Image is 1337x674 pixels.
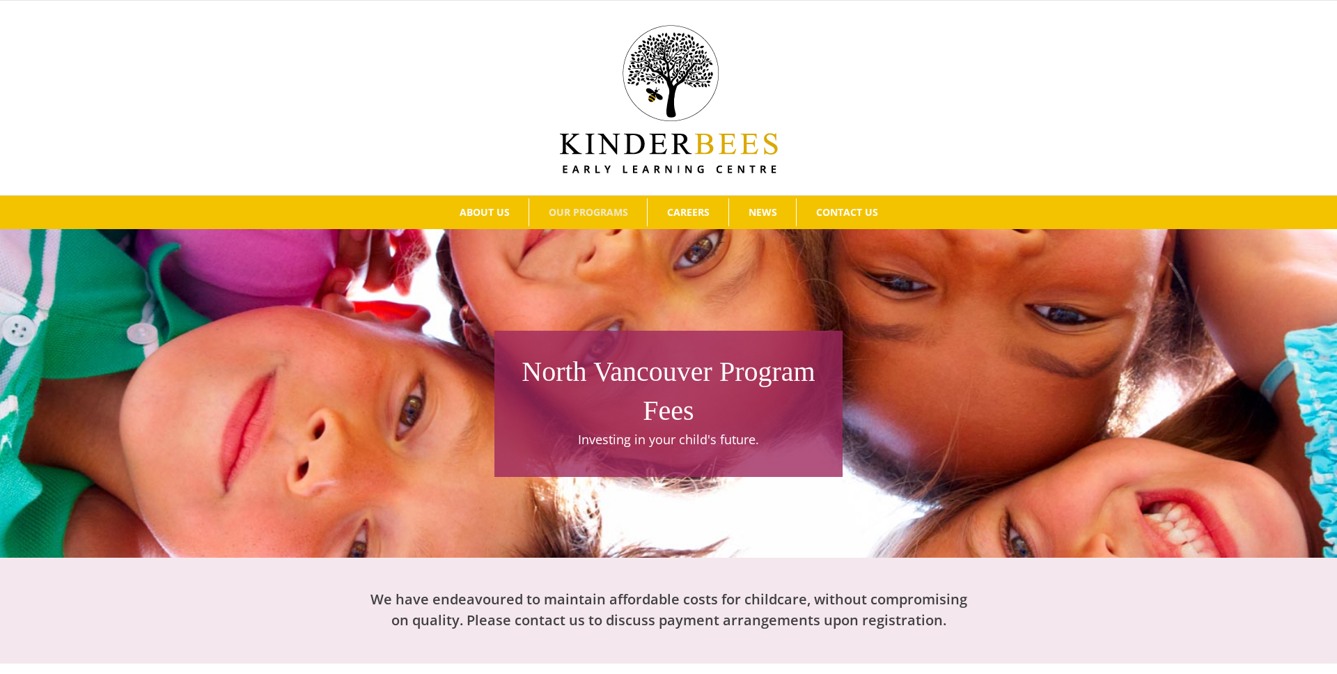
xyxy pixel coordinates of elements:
span: ABOUT US [460,207,510,217]
a: NEWS [729,198,796,226]
a: ABOUT US [440,198,529,226]
a: CAREERS [648,198,728,226]
span: CAREERS [667,207,710,217]
h2: We have endeavoured to maintain affordable costs for childcare, without compromising on quality. ... [362,589,975,631]
img: Kinder Bees Logo [560,25,778,173]
p: Investing in your child's future. [501,430,836,449]
span: NEWS [749,207,777,217]
nav: Main Menu [21,196,1316,229]
h1: North Vancouver Program Fees [501,352,836,430]
span: CONTACT US [816,207,878,217]
span: OUR PROGRAMS [549,207,628,217]
a: CONTACT US [797,198,897,226]
a: OUR PROGRAMS [529,198,647,226]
